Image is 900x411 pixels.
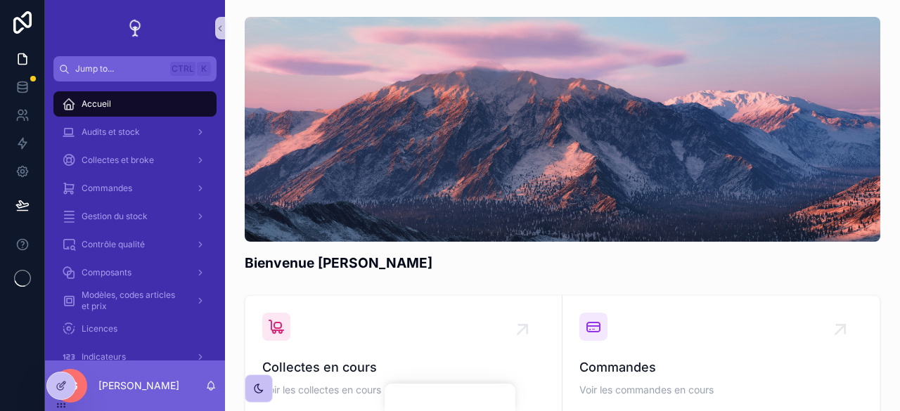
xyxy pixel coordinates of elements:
[45,81,225,360] div: scrollable content
[53,119,217,145] a: Audits et stock
[262,358,545,377] span: Collectes en cours
[82,98,111,110] span: Accueil
[53,204,217,229] a: Gestion du stock
[579,358,863,377] span: Commandes
[124,17,146,39] img: App logo
[82,211,148,222] span: Gestion du stock
[75,63,165,74] span: Jump to...
[82,289,184,312] span: Modèles, codes articles et prix
[53,176,217,201] a: Commandes
[82,239,145,250] span: Contrôle qualité
[53,344,217,370] a: Indicateurs
[82,267,131,278] span: Composants
[82,126,140,138] span: Audits et stock
[53,232,217,257] a: Contrôle qualité
[53,56,217,81] button: Jump to...CtrlK
[245,253,432,273] h1: Bienvenue [PERSON_NAME]
[53,316,217,341] a: Licences
[262,383,545,397] span: Voir les collectes en cours
[198,63,210,74] span: K
[579,383,863,397] span: Voir les commandes en cours
[82,183,132,194] span: Commandes
[82,323,117,334] span: Licences
[53,148,217,173] a: Collectes et broke
[170,62,195,76] span: Ctrl
[53,288,217,313] a: Modèles, codes articles et prix
[82,351,126,363] span: Indicateurs
[98,379,179,393] p: [PERSON_NAME]
[53,91,217,117] a: Accueil
[53,260,217,285] a: Composants
[82,155,154,166] span: Collectes et broke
